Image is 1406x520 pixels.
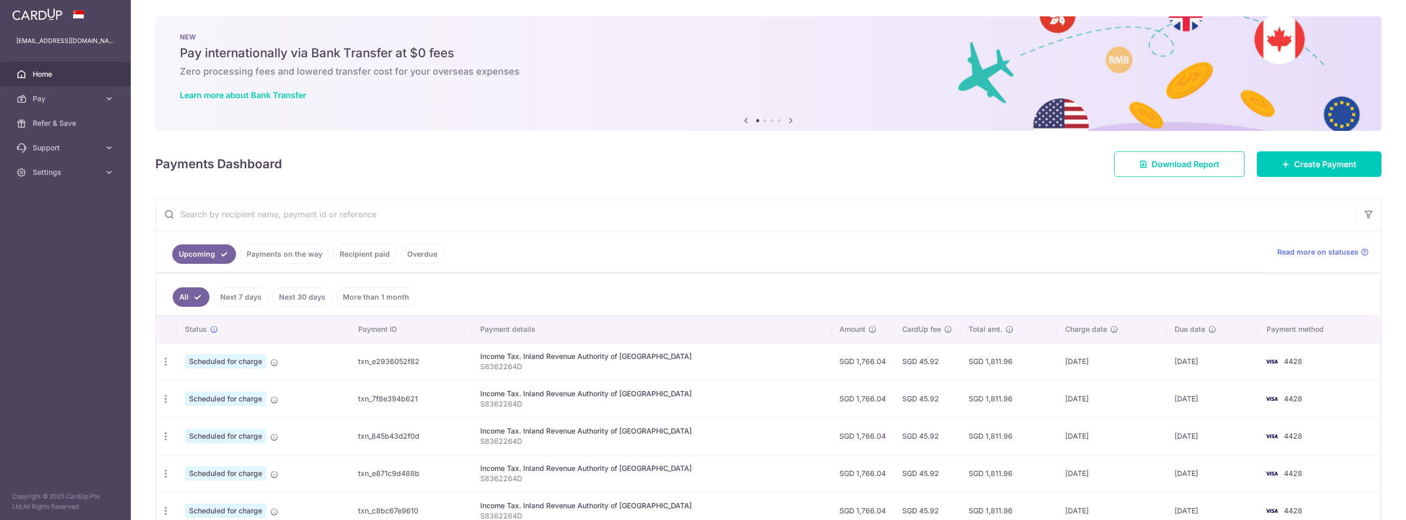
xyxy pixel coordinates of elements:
[902,324,941,334] span: CardUp fee
[894,380,960,417] td: SGD 45.92
[33,118,100,128] span: Refer & Save
[1261,467,1282,480] img: Bank Card
[480,473,823,484] p: S8362264D
[480,463,823,473] div: Income Tax. Inland Revenue Authority of [GEOGRAPHIC_DATA]
[894,455,960,492] td: SGD 45.92
[480,436,823,446] p: S8362264D
[350,455,472,492] td: txn_e871c9d488b
[1057,417,1166,455] td: [DATE]
[350,380,472,417] td: txn_7f8e394b621
[155,16,1381,131] img: Bank transfer banner
[1057,380,1166,417] td: [DATE]
[185,466,266,481] span: Scheduled for charge
[180,65,1357,78] h6: Zero processing fees and lowered transfer cost for your overseas expenses
[1057,343,1166,380] td: [DATE]
[185,504,266,518] span: Scheduled for charge
[1261,355,1282,368] img: Bank Card
[33,167,100,177] span: Settings
[480,361,823,372] p: S8362264D
[480,351,823,361] div: Income Tax. Inland Revenue Authority of [GEOGRAPHIC_DATA]
[1284,357,1302,366] span: 4428
[350,343,472,380] td: txn_e2936052f82
[839,324,865,334] span: Amount
[1166,455,1258,492] td: [DATE]
[185,392,266,406] span: Scheduled for charge
[180,90,306,100] a: Learn more about Bank Transfer
[1277,247,1358,257] span: Read more on statuses
[1175,324,1205,334] span: Due date
[180,33,1357,41] p: NEW
[1284,394,1302,403] span: 4428
[1166,380,1258,417] td: [DATE]
[33,94,100,104] span: Pay
[350,316,472,343] th: Payment ID
[240,244,329,264] a: Payments on the way
[155,155,282,173] h4: Payments Dashboard
[894,417,960,455] td: SGD 45.92
[1261,393,1282,405] img: Bank Card
[333,244,396,264] a: Recipient paid
[12,8,62,20] img: CardUp
[960,343,1057,380] td: SGD 1,811.96
[960,417,1057,455] td: SGD 1,811.96
[185,354,266,369] span: Scheduled for charge
[1166,417,1258,455] td: [DATE]
[831,455,894,492] td: SGD 1,766.04
[480,399,823,409] p: S8362264D
[336,287,416,307] a: More than 1 month
[894,343,960,380] td: SGD 45.92
[173,287,209,307] a: All
[180,45,1357,61] h5: Pay internationally via Bank Transfer at $0 fees
[1284,432,1302,440] span: 4428
[272,287,332,307] a: Next 30 days
[1284,506,1302,515] span: 4428
[831,343,894,380] td: SGD 1,766.04
[214,287,268,307] a: Next 7 days
[1257,151,1381,177] a: Create Payment
[480,389,823,399] div: Income Tax. Inland Revenue Authority of [GEOGRAPHIC_DATA]
[1277,247,1369,257] a: Read more on statuses
[1261,505,1282,517] img: Bank Card
[480,501,823,511] div: Income Tax. Inland Revenue Authority of [GEOGRAPHIC_DATA]
[156,198,1356,231] input: Search by recipient name, payment id or reference
[33,69,100,79] span: Home
[831,380,894,417] td: SGD 1,766.04
[33,143,100,153] span: Support
[831,417,894,455] td: SGD 1,766.04
[472,316,831,343] th: Payment details
[1261,430,1282,442] img: Bank Card
[185,429,266,443] span: Scheduled for charge
[1294,158,1356,170] span: Create Payment
[1258,316,1380,343] th: Payment method
[1284,469,1302,478] span: 4428
[1114,151,1245,177] a: Download Report
[16,36,114,46] p: [EMAIL_ADDRESS][DOMAIN_NAME]
[1057,455,1166,492] td: [DATE]
[172,244,236,264] a: Upcoming
[1065,324,1107,334] span: Charge date
[1152,158,1220,170] span: Download Report
[1166,343,1258,380] td: [DATE]
[185,324,207,334] span: Status
[969,324,1002,334] span: Total amt.
[960,455,1057,492] td: SGD 1,811.96
[350,417,472,455] td: txn_845b43d2f0d
[960,380,1057,417] td: SGD 1,811.96
[401,244,444,264] a: Overdue
[480,426,823,436] div: Income Tax. Inland Revenue Authority of [GEOGRAPHIC_DATA]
